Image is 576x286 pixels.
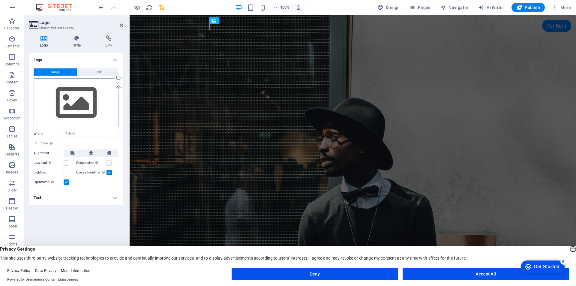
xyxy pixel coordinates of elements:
[375,3,402,12] div: Design (Ctrl+Alt+Y)
[62,35,94,48] h4: Style
[516,5,540,11] span: Publish
[34,78,118,128] div: Select files from the file manager, stock photos, or upload file(s)
[34,169,64,176] label: Lightbox
[7,98,17,103] p: Boxes
[4,26,19,31] p: Favorites
[407,3,433,12] button: Pages
[5,152,19,157] p: Features
[6,206,18,211] p: Header
[476,3,507,12] button: AI Writer
[29,53,123,64] h4: Logo
[7,242,17,247] p: Forms
[39,25,111,31] h3: Element #ed-895580493
[478,5,504,11] span: AI Writer
[4,116,20,121] p: Accordion
[39,20,123,25] h2: Logo
[98,4,105,11] i: Undo: Change logo type (Ctrl+Z)
[4,44,20,49] p: Elements
[95,68,101,76] span: Text
[550,3,573,12] button: More
[438,3,471,12] button: Navigator
[29,35,62,48] h4: Logo
[157,4,165,11] button: save
[145,4,153,11] button: reload
[34,159,64,167] label: Lazyload
[511,3,545,12] button: Publish
[158,4,165,11] i: Save (Ctrl+S)
[51,68,60,76] span: Image
[34,4,79,11] img: Editor Logo
[18,7,43,12] div: Get Started
[34,179,64,186] label: Optimized
[34,68,77,76] button: Image
[44,1,50,7] div: 5
[5,3,49,16] div: Get Started 5 items remaining, 0% complete
[76,159,106,167] label: Responsive
[146,4,153,11] i: Reload page
[6,170,18,175] p: Images
[34,140,64,147] label: Fit image
[34,132,64,135] label: Width
[97,4,105,11] button: undo
[77,68,118,76] button: Text
[7,188,17,193] p: Slider
[271,4,292,11] button: 100%
[409,5,430,11] span: Pages
[7,224,17,229] p: Footer
[29,191,123,205] h4: Text
[375,3,402,12] button: Design
[34,150,64,157] label: Alignment
[552,5,571,11] span: More
[4,62,19,67] p: Columns
[413,5,442,17] div: For Rent
[280,4,290,11] h6: 100%
[94,35,123,48] h4: Link
[5,80,19,85] p: Content
[296,5,301,10] i: On resize automatically adjust zoom level to fit chosen device.
[377,5,400,11] span: Design
[14,246,21,248] button: 1
[14,253,21,255] button: 2
[133,4,141,11] button: Click here to leave preview mode and continue editing
[440,5,469,11] span: Navigator
[7,134,17,139] p: Tables
[76,169,106,176] label: Use as headline
[14,260,21,262] button: 3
